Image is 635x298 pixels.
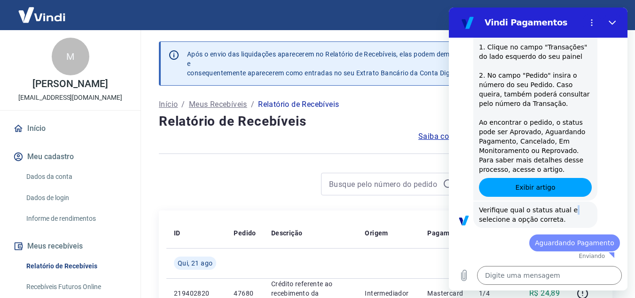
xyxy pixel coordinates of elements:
[11,0,72,29] img: Vindi
[365,289,412,298] p: Intermediador
[258,99,339,110] p: Relatório de Recebíveis
[30,199,131,216] span: Verifique qual o status atual e selecione a opção correta.
[418,131,612,142] a: Saiba como funciona a programação dos recebimentos
[251,99,254,110] p: /
[189,99,247,110] a: Meus Recebíveis
[590,7,624,24] button: Sair
[427,289,464,298] p: Mastercard
[52,38,89,75] div: M
[18,93,122,103] p: [EMAIL_ADDRESS][DOMAIN_NAME]
[178,258,212,268] span: Qui, 21 ago
[23,277,129,297] a: Recebíveis Futuros Online
[23,188,129,208] a: Dados de login
[479,289,507,298] p: 1/4
[86,232,165,239] span: Aguardando Pagamento
[11,118,129,139] a: Início
[32,79,108,89] p: [PERSON_NAME]
[66,174,106,185] span: Exibir artigo
[11,146,129,167] button: Meu cadastro
[427,228,464,238] p: Pagamento
[271,228,303,238] p: Descrição
[181,99,185,110] p: /
[234,289,256,298] p: 47680
[159,112,612,131] h4: Relatório de Recebíveis
[174,289,219,298] p: 219402820
[23,257,129,276] a: Relatório de Recebíveis
[449,8,627,290] iframe: Janela de mensagens
[174,228,180,238] p: ID
[23,167,129,186] a: Dados da conta
[23,209,129,228] a: Informe de rendimentos
[11,236,129,257] button: Meus recebíveis
[187,49,590,78] p: Após o envio das liquidações aparecerem no Relatório de Recebíveis, elas podem demorar algumas ho...
[30,170,143,189] a: Exibir artigo
[329,177,439,191] input: Busque pelo número do pedido
[6,258,24,277] button: Carregar arquivo
[234,228,256,238] p: Pedido
[130,245,156,252] p: Enviando
[159,99,178,110] a: Início
[365,228,388,238] p: Origem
